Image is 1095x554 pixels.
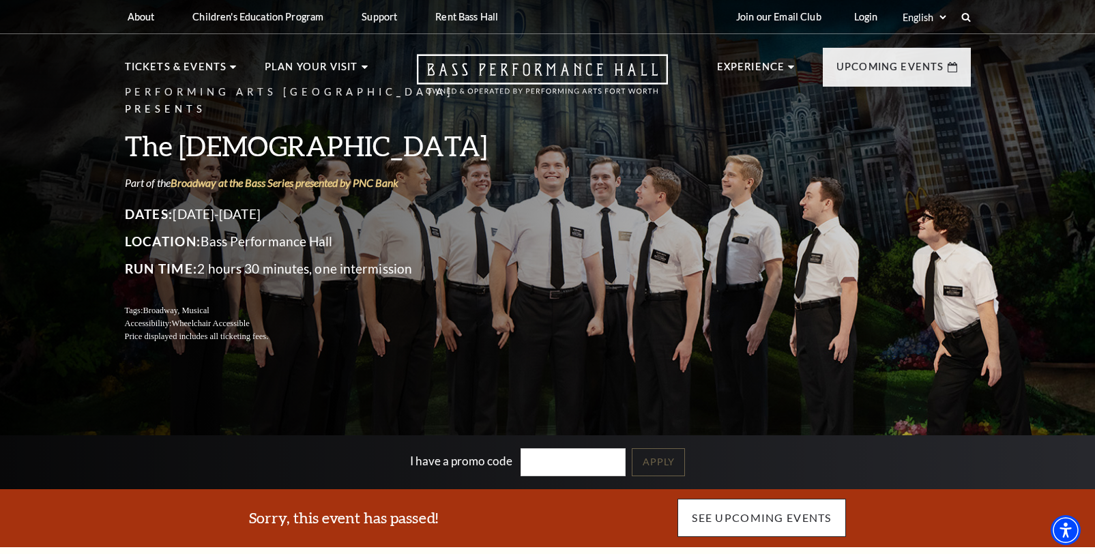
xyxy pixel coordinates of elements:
p: Upcoming Events [836,59,944,83]
h3: Sorry, this event has passed! [249,508,438,529]
p: Part of the [125,175,500,190]
p: Accessibility: [125,317,500,330]
p: Plan Your Visit [265,59,358,83]
p: About [128,11,155,23]
p: Experience [717,59,785,83]
p: [DATE]-[DATE] [125,203,500,225]
span: Wheelchair Accessible [171,319,249,328]
p: Tickets & Events [125,59,227,83]
span: Dates: [125,206,173,222]
a: Broadway at the Bass Series presented by PNC Bank - open in a new tab [171,176,398,189]
h3: The [DEMOGRAPHIC_DATA] [125,128,500,163]
select: Select: [900,11,948,24]
p: Children's Education Program [192,11,323,23]
label: I have a promo code [410,454,512,468]
p: Bass Performance Hall [125,231,500,252]
p: 2 hours 30 minutes, one intermission [125,258,500,280]
div: Accessibility Menu [1051,515,1081,545]
span: Run Time: [125,261,198,276]
p: Rent Bass Hall [435,11,498,23]
span: Broadway, Musical [143,306,209,315]
a: See Upcoming Events [677,499,845,537]
span: Location: [125,233,201,249]
p: Price displayed includes all ticketing fees. [125,330,500,343]
a: Open this option [368,54,717,108]
p: Support [362,11,397,23]
p: Tags: [125,304,500,317]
